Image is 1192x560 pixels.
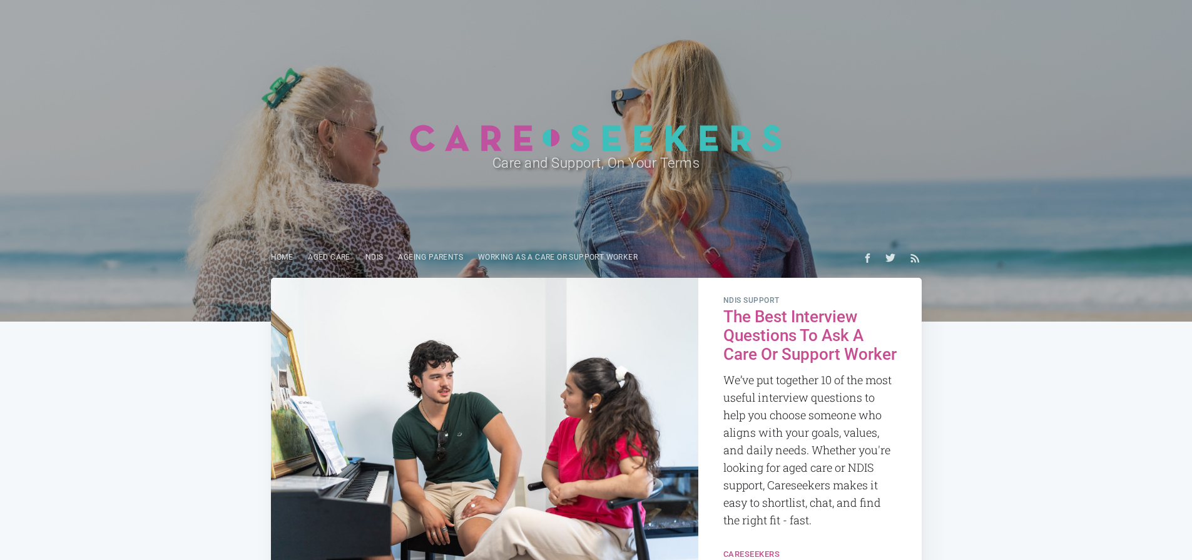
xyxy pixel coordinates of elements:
p: We’ve put together 10 of the most useful interview questions to help you choose someone who align... [723,372,897,529]
h2: Care and Support, On Your Terms [318,152,874,174]
a: Working as a care or support worker [471,245,645,270]
a: NDIS Support The Best Interview Questions To Ask A Care Or Support Worker We’ve put together 10 o... [698,278,922,546]
a: Aged Care [300,245,358,270]
img: Careseekers [409,124,783,152]
span: NDIS Support [723,297,897,305]
a: Ageing parents [390,245,471,270]
h2: The Best Interview Questions To Ask A Care Or Support Worker [723,308,897,364]
a: Careseekers [723,549,780,559]
a: Home [263,245,301,270]
a: NDIS [358,245,391,270]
